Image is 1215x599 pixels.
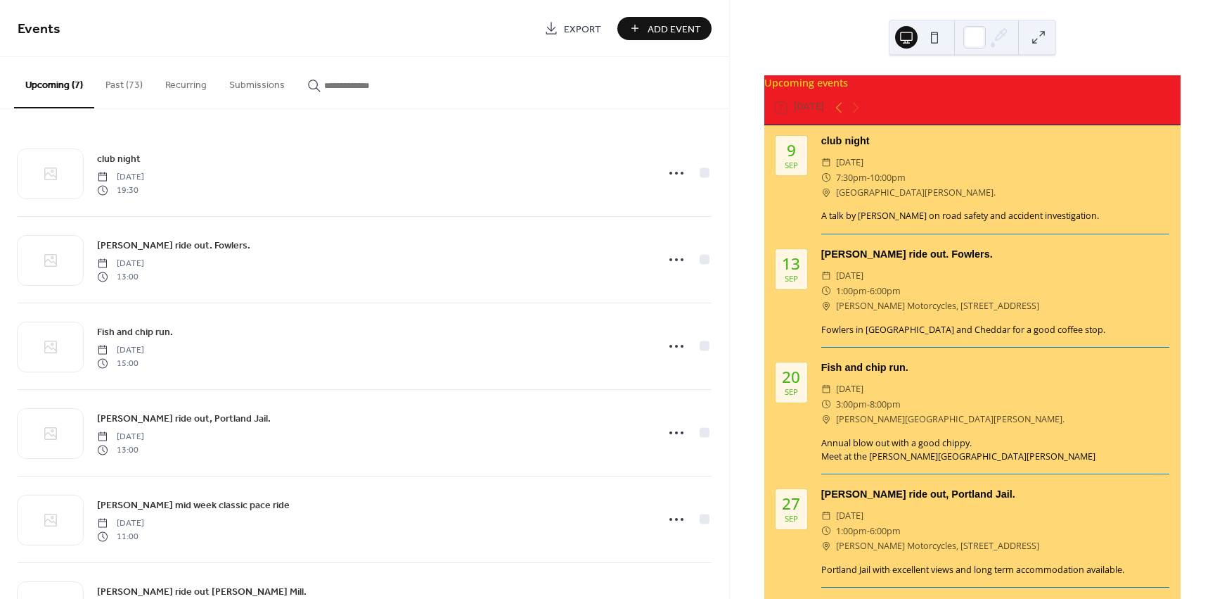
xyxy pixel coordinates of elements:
span: Export [564,22,601,37]
a: Fish and chip run. [97,324,173,340]
span: 8:00pm [870,397,901,412]
div: ​ [821,524,831,538]
span: 3:00pm [836,397,867,412]
span: [DATE] [97,431,144,443]
div: 13 [782,256,800,272]
span: - [867,170,870,185]
span: 13:00 [97,443,144,456]
span: - [867,524,870,538]
span: 11:00 [97,530,144,543]
div: [PERSON_NAME] ride out, Portland Jail. [821,487,1169,503]
span: Fish and chip run. [97,325,173,340]
span: - [867,397,870,412]
div: [PERSON_NAME] ride out. Fowlers. [821,247,1169,263]
a: [PERSON_NAME] mid week classic pace ride [97,497,290,513]
div: ​ [821,298,831,313]
button: Recurring [154,57,218,107]
span: 19:30 [97,184,144,196]
a: Export [534,17,612,40]
div: A talk by [PERSON_NAME] on road safety and accident investigation. [821,210,1169,223]
span: [DATE] [97,517,144,530]
div: ​ [821,538,831,553]
div: club night [821,134,1169,149]
div: ​ [821,508,831,523]
div: Sep [785,275,798,282]
div: ​ [821,397,831,412]
button: Add Event [617,17,712,40]
div: ​ [821,268,831,283]
button: Submissions [218,57,296,107]
div: Fowlers in [GEOGRAPHIC_DATA] and Cheddar for a good coffee stop. [821,324,1169,337]
div: 27 [782,496,800,512]
span: Add Event [648,22,701,37]
div: ​ [821,170,831,185]
span: [DATE] [836,268,863,283]
span: [DATE] [836,508,863,523]
div: Fish and chip run. [821,360,1169,376]
span: [DATE] [97,171,144,184]
span: 7:30pm [836,170,867,185]
span: [PERSON_NAME] ride out, Portland Jail. [97,412,271,427]
div: ​ [821,284,831,298]
span: [PERSON_NAME] ride out. Fowlers. [97,239,250,253]
span: [DATE] [836,382,863,396]
span: [DATE] [97,258,144,270]
span: Events [18,15,60,43]
div: Portland Jail with excellent views and long term accommodation available. [821,564,1169,577]
span: 1:00pm [836,524,867,538]
span: [PERSON_NAME] mid week classic pace ride [97,498,290,513]
span: 13:00 [97,270,144,283]
a: [PERSON_NAME] ride out. Fowlers. [97,237,250,253]
span: [GEOGRAPHIC_DATA][PERSON_NAME]. [836,185,996,200]
div: 9 [787,143,796,159]
a: [PERSON_NAME] ride out, Portland Jail. [97,410,271,427]
div: ​ [821,412,831,427]
div: ​ [821,155,831,170]
span: [PERSON_NAME][GEOGRAPHIC_DATA][PERSON_NAME]. [836,412,1065,427]
span: [DATE] [97,344,144,357]
span: 10:00pm [870,170,906,185]
span: 6:00pm [870,284,901,298]
button: Upcoming (7) [14,57,94,108]
span: club night [97,152,141,167]
button: Past (73) [94,57,154,107]
span: - [867,284,870,298]
a: club night [97,151,141,167]
span: [PERSON_NAME] Motorcycles, [STREET_ADDRESS] [836,298,1039,313]
div: 20 [782,370,800,386]
span: [DATE] [836,155,863,170]
span: 1:00pm [836,284,867,298]
div: Upcoming events [764,75,1181,91]
div: Sep [785,388,798,396]
div: ​ [821,382,831,396]
span: 6:00pm [870,524,901,538]
div: Sep [785,515,798,522]
span: 15:00 [97,357,144,370]
div: Annual blow out with a good chippy. Meet at the [PERSON_NAME][GEOGRAPHIC_DATA][PERSON_NAME] [821,437,1169,464]
span: [PERSON_NAME] Motorcycles, [STREET_ADDRESS] [836,538,1039,553]
div: ​ [821,185,831,200]
div: Sep [785,161,798,169]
